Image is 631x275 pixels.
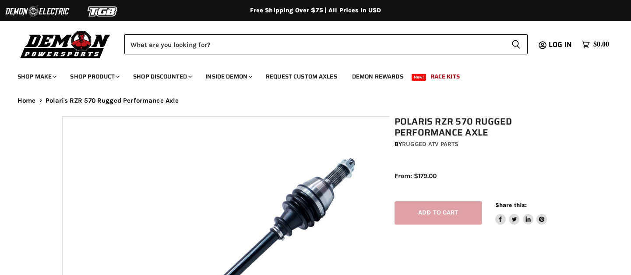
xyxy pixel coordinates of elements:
a: Shop Make [11,68,62,86]
span: Log in [549,39,572,50]
input: Search [124,34,504,54]
a: Shop Discounted [127,68,197,86]
a: Request Custom Axles [259,68,344,86]
span: Polaris RZR 570 Rugged Performance Axle [46,97,179,104]
img: Demon Powersports [18,29,113,60]
a: Home [18,97,36,104]
a: Shop Product [63,68,125,86]
a: Demon Rewards [345,68,410,86]
img: Demon Electric Logo 2 [4,3,70,20]
span: From: $179.00 [395,172,437,180]
a: Race Kits [424,68,466,86]
span: Share this: [495,202,527,208]
a: Rugged ATV Parts [402,140,458,148]
img: TGB Logo 2 [70,3,136,20]
div: by [395,139,573,149]
span: $0.00 [593,40,609,49]
ul: Main menu [11,64,607,86]
a: Log in [545,41,577,49]
aside: Share this: [495,201,547,225]
span: New! [412,74,427,81]
button: Search [504,34,528,54]
a: $0.00 [577,38,613,51]
a: Inside Demon [199,68,257,86]
form: Product [124,34,528,54]
h1: Polaris RZR 570 Rugged Performance Axle [395,116,573,138]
